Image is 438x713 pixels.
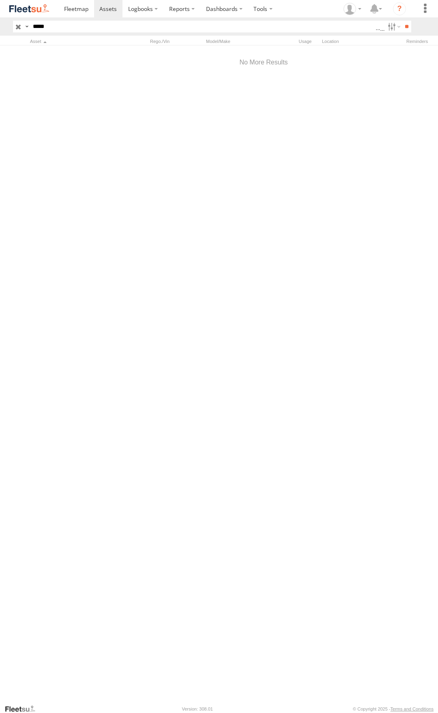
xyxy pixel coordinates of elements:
[353,707,434,711] div: © Copyright 2025 -
[150,39,203,44] div: Rego./Vin
[8,3,50,14] img: fleetsu-logo-horizontal.svg
[206,39,267,44] div: Model/Make
[391,707,434,711] a: Terms and Conditions
[384,21,402,32] label: Search Filter Options
[24,21,30,32] label: Search Query
[4,705,42,713] a: Visit our Website
[30,39,111,44] div: Click to Sort
[393,2,406,15] i: ?
[270,39,319,44] div: Usage
[182,707,213,711] div: Version: 308.01
[341,3,364,15] div: Nathan Hislop
[322,39,403,44] div: Location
